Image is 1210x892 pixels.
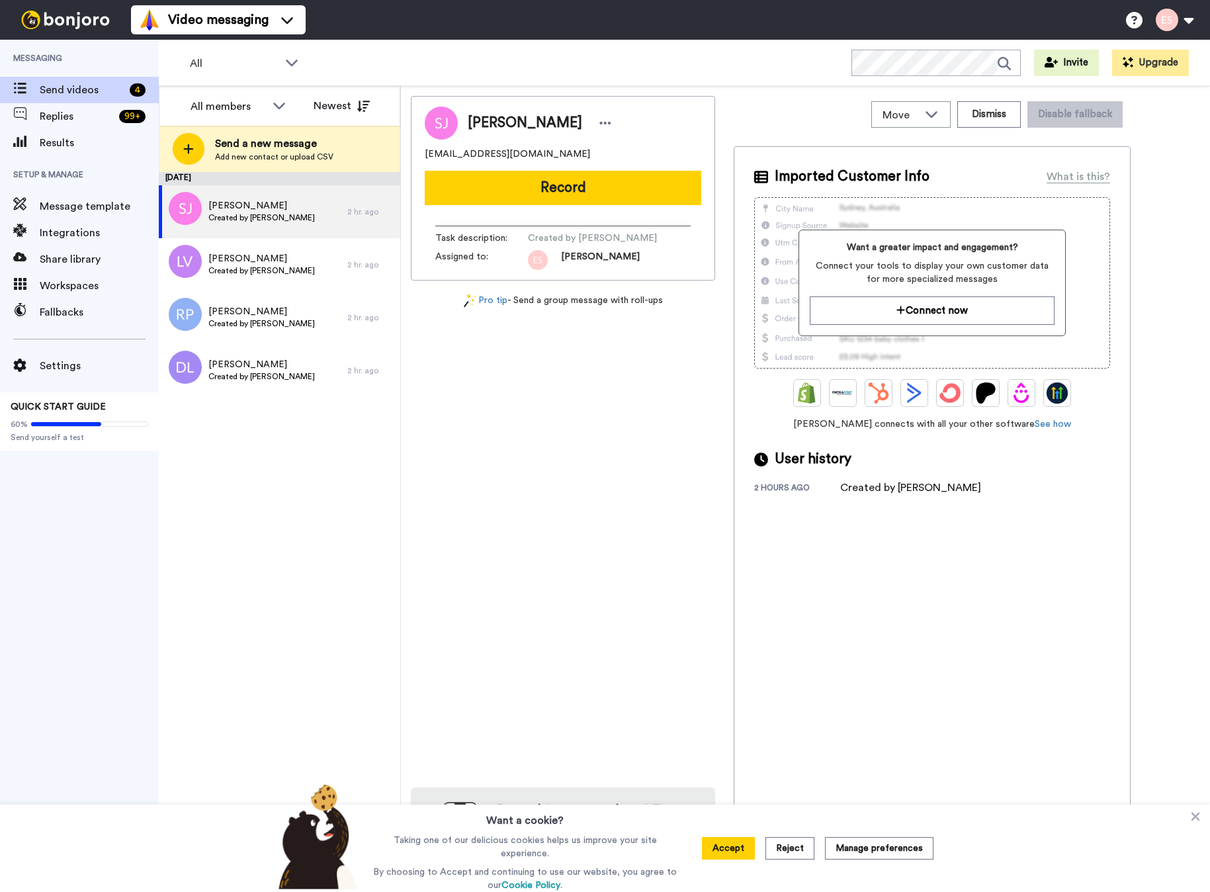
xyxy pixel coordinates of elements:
[1112,50,1189,76] button: Upgrade
[883,107,918,123] span: Move
[208,318,315,329] span: Created by [PERSON_NAME]
[347,312,394,323] div: 2 hr. ago
[490,801,702,838] h4: Record from your phone! Try our app [DATE]
[464,294,507,308] a: Pro tip
[370,834,680,860] p: Taking one of our delicious cookies helps us improve your site experience.
[810,241,1054,254] span: Want a greater impact and engagement?
[754,418,1110,431] span: [PERSON_NAME] connects with all your other software
[208,212,315,223] span: Created by [PERSON_NAME]
[435,250,528,270] span: Assigned to:
[832,382,853,404] img: Ontraport
[40,304,159,320] span: Fallbacks
[810,296,1054,325] button: Connect now
[267,783,365,889] img: bear-with-cookie.png
[215,136,333,152] span: Send a new message
[1047,169,1110,185] div: What is this?
[208,358,315,371] span: [PERSON_NAME]
[528,250,548,270] img: 99d46333-7e37-474d-9b1c-0ea629eb1775.png
[40,135,159,151] span: Results
[40,278,159,294] span: Workspaces
[347,259,394,270] div: 2 hr. ago
[1047,382,1068,404] img: GoHighLevel
[825,837,933,860] button: Manage preferences
[191,99,266,114] div: All members
[159,172,400,185] div: [DATE]
[119,110,146,123] div: 99 +
[1035,420,1071,429] a: See how
[169,298,202,331] img: rp.png
[40,109,114,124] span: Replies
[702,837,755,860] button: Accept
[139,9,160,30] img: vm-color.svg
[169,351,202,384] img: dl.png
[370,866,680,892] p: By choosing to Accept and continuing to use our website, you agree to our .
[957,101,1021,128] button: Dismiss
[11,402,106,412] span: QUICK START GUIDE
[215,152,333,162] span: Add new contact or upload CSV
[425,148,590,161] span: [EMAIL_ADDRESS][DOMAIN_NAME]
[304,93,380,119] button: Newest
[190,56,279,71] span: All
[208,371,315,382] span: Created by [PERSON_NAME]
[939,382,961,404] img: ConvertKit
[435,232,528,245] span: Task description :
[40,225,159,241] span: Integrations
[975,382,996,404] img: Patreon
[130,83,146,97] div: 4
[528,232,657,245] span: Created by [PERSON_NAME]
[40,358,159,374] span: Settings
[810,259,1054,286] span: Connect your tools to display your own customer data for more specialized messages
[208,199,315,212] span: [PERSON_NAME]
[868,382,889,404] img: Hubspot
[765,837,814,860] button: Reject
[1011,382,1032,404] img: Drip
[486,805,564,828] h3: Want a cookie?
[754,482,840,496] div: 2 hours ago
[425,171,701,205] button: Record
[11,432,148,443] span: Send yourself a test
[169,245,202,278] img: lv.png
[40,199,159,214] span: Message template
[208,252,315,265] span: [PERSON_NAME]
[11,419,28,429] span: 60%
[347,206,394,217] div: 2 hr. ago
[208,305,315,318] span: [PERSON_NAME]
[464,294,476,308] img: magic-wand.svg
[468,113,582,133] span: [PERSON_NAME]
[797,382,818,404] img: Shopify
[561,250,640,270] span: [PERSON_NAME]
[904,382,925,404] img: ActiveCampaign
[1034,50,1099,76] button: Invite
[501,881,560,890] a: Cookie Policy
[16,11,115,29] img: bj-logo-header-white.svg
[168,11,269,29] span: Video messaging
[424,802,477,873] img: download
[411,294,715,308] div: - Send a group message with roll-ups
[169,192,202,225] img: sj.png
[208,265,315,276] span: Created by [PERSON_NAME]
[347,365,394,376] div: 2 hr. ago
[425,107,458,140] img: Image of Shelley Johnson
[40,251,159,267] span: Share library
[775,167,929,187] span: Imported Customer Info
[840,480,981,496] div: Created by [PERSON_NAME]
[775,449,851,469] span: User history
[1027,101,1123,128] button: Disable fallback
[40,82,124,98] span: Send videos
